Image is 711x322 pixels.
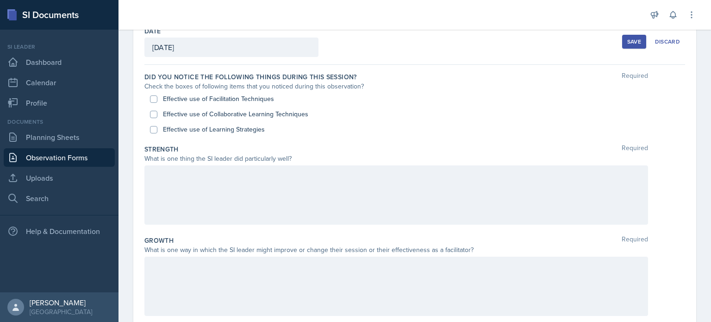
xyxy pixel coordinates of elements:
a: Observation Forms [4,148,115,167]
div: Check the boxes of following items that you noticed during this observation? [144,82,648,91]
label: Effective use of Learning Strategies [163,125,265,134]
div: Help & Documentation [4,222,115,240]
a: Dashboard [4,53,115,71]
div: [PERSON_NAME] [30,298,92,307]
span: Required [622,72,648,82]
a: Calendar [4,73,115,92]
div: Si leader [4,43,115,51]
div: Documents [4,118,115,126]
label: Growth [144,236,174,245]
label: Effective use of Facilitation Techniques [163,94,274,104]
span: Required [622,145,648,154]
button: Save [622,35,646,49]
span: Required [622,236,648,245]
div: What is one way in which the SI leader might improve or change their session or their effectivene... [144,245,648,255]
a: Profile [4,94,115,112]
a: Search [4,189,115,208]
div: [GEOGRAPHIC_DATA] [30,307,92,316]
label: Effective use of Collaborative Learning Techniques [163,109,308,119]
div: Discard [655,38,680,45]
button: Discard [650,35,685,49]
div: Save [627,38,641,45]
a: Planning Sheets [4,128,115,146]
a: Uploads [4,169,115,187]
label: Did you notice the following things during this session? [144,72,357,82]
label: Strength [144,145,179,154]
label: Date [144,26,161,36]
div: What is one thing the SI leader did particularly well? [144,154,648,164]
